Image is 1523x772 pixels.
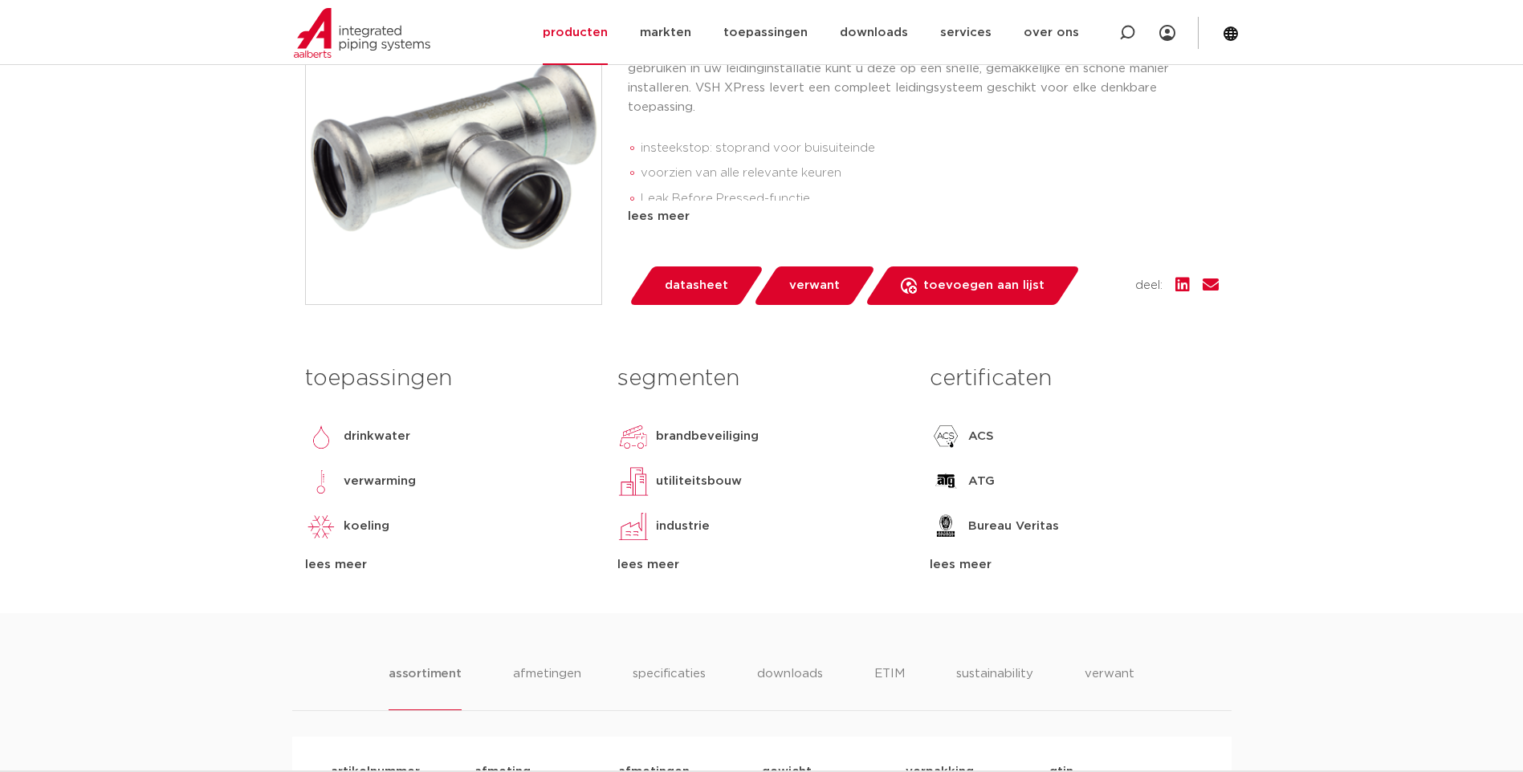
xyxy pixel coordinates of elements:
li: ETIM [874,664,905,710]
p: drinkwater [344,427,410,446]
img: drinkwater [305,421,337,453]
div: lees meer [930,555,1218,575]
img: ATG [930,465,962,498]
a: verwant [752,266,876,305]
img: verwarming [305,465,337,498]
img: utiliteitsbouw [617,465,650,498]
span: deel: [1135,276,1163,295]
p: Bureau Veritas [968,517,1059,536]
img: Product Image for VSH XPress RVS T-stuk verloop (3 x press) [306,9,601,304]
li: sustainability [956,664,1033,710]
span: datasheet [665,273,728,299]
div: lees meer [305,555,593,575]
li: specificaties [633,664,706,710]
li: afmetingen [513,664,581,710]
li: assortiment [389,664,462,710]
li: Leak Before Pressed-functie [641,186,1219,212]
h3: toepassingen [305,363,593,395]
li: verwant [1085,664,1134,710]
p: koeling [344,517,389,536]
img: Bureau Veritas [930,510,962,542]
div: lees meer [628,207,1219,226]
p: brandbeveiliging [656,427,759,446]
span: verwant [789,273,840,299]
img: ACS [930,421,962,453]
p: verwarming [344,472,416,491]
div: lees meer [617,555,906,575]
span: toevoegen aan lijst [923,273,1045,299]
p: De VSH XPress R2715 is een RVS verloop T-stuk met 3 pers aansluitingen. Door VSH XPress te gebrui... [628,40,1219,117]
p: industrie [656,517,710,536]
img: koeling [305,510,337,542]
p: utiliteitsbouw [656,472,742,491]
li: downloads [757,664,823,710]
a: datasheet [628,266,764,305]
p: ACS [968,427,994,446]
h3: segmenten [617,363,906,395]
img: industrie [617,510,650,542]
p: ATG [968,472,995,491]
h3: certificaten [930,363,1218,395]
li: voorzien van alle relevante keuren [641,160,1219,186]
img: brandbeveiliging [617,421,650,453]
li: insteekstop: stoprand voor buisuiteinde [641,136,1219,161]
